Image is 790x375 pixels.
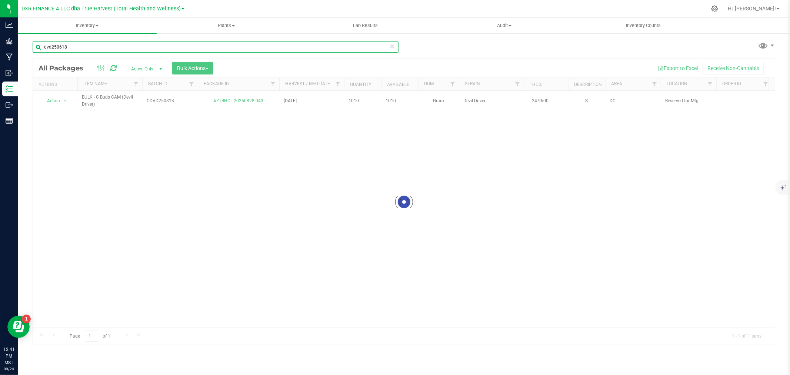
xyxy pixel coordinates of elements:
input: Search Package ID, Item Name, SKU, Lot or Part Number... [33,42,399,53]
p: 09/24 [3,366,14,372]
a: Plants [157,18,296,33]
inline-svg: Inbound [6,69,13,77]
div: Manage settings [710,5,719,12]
span: Lab Results [343,22,388,29]
span: Clear [390,42,395,51]
inline-svg: Inventory [6,85,13,93]
inline-svg: Grow [6,37,13,45]
inline-svg: Manufacturing [6,53,13,61]
inline-svg: Reports [6,117,13,125]
a: Inventory Counts [574,18,713,33]
a: Audit [435,18,574,33]
span: DXR FINANCE 4 LLC dba True Harvest (Total Health and Wellness) [21,6,181,12]
span: Plants [157,22,295,29]
a: Lab Results [296,18,435,33]
iframe: Resource center [7,316,30,338]
span: Inventory [18,22,157,29]
iframe: Resource center unread badge [22,315,31,323]
span: Audit [435,22,573,29]
inline-svg: Analytics [6,21,13,29]
a: Inventory [18,18,157,33]
span: Hi, [PERSON_NAME]! [728,6,776,11]
span: Inventory Counts [616,22,671,29]
p: 12:41 PM MST [3,346,14,366]
inline-svg: Outbound [6,101,13,109]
